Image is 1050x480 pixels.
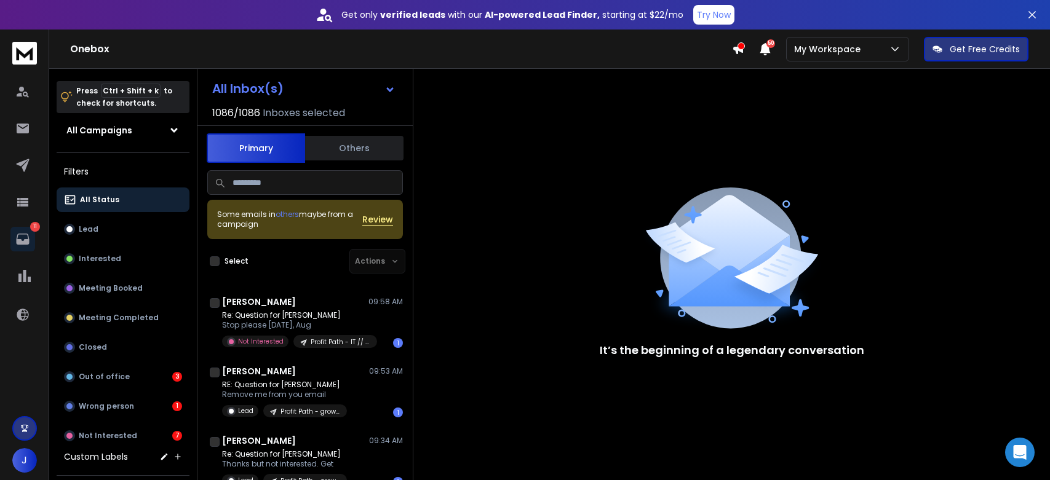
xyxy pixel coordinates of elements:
[362,213,393,226] button: Review
[222,320,370,330] p: Stop please [DATE], Aug
[212,106,260,120] span: 1086 / 1086
[79,342,107,352] p: Closed
[202,76,405,101] button: All Inbox(s)
[794,43,865,55] p: My Workspace
[924,37,1028,61] button: Get Free Credits
[70,42,732,57] h1: Onebox
[693,5,734,25] button: Try Now
[57,335,189,360] button: Closed
[80,195,119,205] p: All Status
[172,372,182,382] div: 3
[222,296,296,308] h1: [PERSON_NAME]
[222,449,347,459] p: Re: Question for [PERSON_NAME]
[697,9,731,21] p: Try Now
[79,372,130,382] p: Out of office
[172,431,182,441] div: 7
[238,337,284,346] p: Not Interested
[57,394,189,419] button: Wrong person1
[12,42,37,65] img: logo
[393,338,403,348] div: 1
[30,222,40,232] p: 11
[76,85,172,109] p: Press to check for shortcuts.
[79,254,121,264] p: Interested
[222,310,370,320] p: Re: Question for [PERSON_NAME]
[341,9,683,21] p: Get only with our starting at $22/mo
[57,118,189,143] button: All Campaigns
[57,364,189,389] button: Out of office3
[57,423,189,448] button: Not Interested7
[10,227,35,251] a: 11
[222,435,296,447] h1: [PERSON_NAME]
[217,210,362,229] div: Some emails in maybe from a campaign
[101,84,161,98] span: Ctrl + Shift + k
[222,390,347,399] p: Remove me from you email
[222,365,296,377] h1: [PERSON_NAME]
[172,401,182,411] div: 1
[79,283,143,293] p: Meeting Booked
[222,380,347,390] p: RE: Question for [PERSON_NAME]
[238,406,253,415] p: Lead
[57,187,189,212] button: All Status
[766,39,775,48] span: 50
[311,337,370,347] p: Profit Path - IT // ceo cmo
[57,246,189,271] button: Interested
[1005,438,1035,467] div: Open Intercom Messenger
[57,163,189,180] h3: Filters
[57,305,189,330] button: Meeting Completed
[276,209,299,219] span: others
[368,297,403,307] p: 09:58 AM
[79,313,159,323] p: Meeting Completed
[66,124,132,136] h1: All Campaigns
[57,217,189,242] button: Lead
[263,106,345,120] h3: Inboxes selected
[600,342,864,359] p: It’s the beginning of a legendary conversation
[280,407,340,416] p: Profit Path - growth execs with ICP
[222,459,347,469] p: Thanks but not interested. Get
[79,401,134,411] p: Wrong person
[57,276,189,301] button: Meeting Booked
[207,133,305,163] button: Primary
[79,224,98,234] p: Lead
[393,407,403,417] div: 1
[369,436,403,446] p: 09:34 AM
[950,43,1020,55] p: Get Free Credits
[79,431,137,441] p: Not Interested
[369,366,403,376] p: 09:53 AM
[12,448,37,473] button: J
[485,9,600,21] strong: AI-powered Lead Finder,
[64,450,128,463] h3: Custom Labels
[380,9,445,21] strong: verified leads
[225,256,249,266] label: Select
[212,82,284,95] h1: All Inbox(s)
[305,135,404,162] button: Others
